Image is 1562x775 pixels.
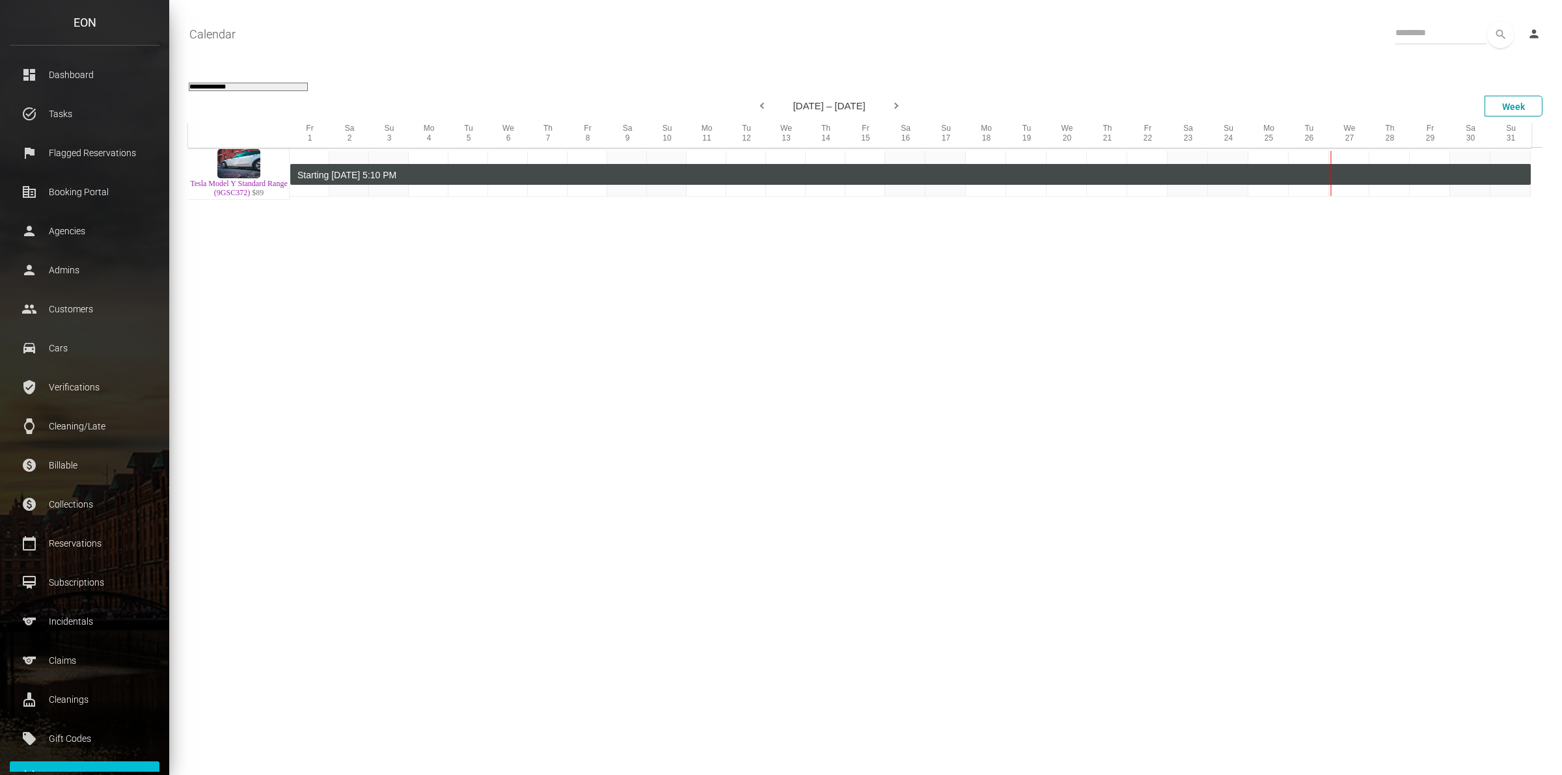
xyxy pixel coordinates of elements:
[20,299,150,319] p: Customers
[10,98,159,130] a: task_alt Tasks
[10,59,159,91] a: dashboard Dashboard
[10,488,159,521] a: paid Collections
[966,122,1006,147] div: Mo 18
[10,176,159,208] a: corporate_fare Booking Portal
[10,254,159,286] a: person Admins
[1006,122,1047,147] div: Tu 19
[1518,21,1552,48] a: person
[1047,122,1087,147] div: We 20
[1168,122,1208,147] div: Sa 23
[20,495,150,514] p: Collections
[20,338,150,358] p: Cars
[10,449,159,482] a: paid Billable
[20,573,150,592] p: Subscriptions
[10,371,159,403] a: verified_user Verifications
[1490,122,1531,147] div: Su 31
[10,722,159,755] a: local_offer Gift Codes
[1485,96,1542,116] div: Week
[488,122,528,147] div: We 6
[10,410,159,442] a: watch Cleaning/Late
[10,527,159,560] a: calendar_today Reservations
[687,122,726,147] div: Mo 11
[20,612,150,631] p: Incidentals
[885,122,925,147] div: Sa 16
[20,690,150,709] p: Cleanings
[409,122,448,147] div: Mo 4
[329,122,369,147] div: Sa 2
[152,96,1506,116] div: [DATE] – [DATE]
[891,97,904,116] div: Next
[10,137,159,169] a: flag Flagged Reservations
[1127,122,1168,147] div: Fr 22
[189,148,290,200] td: Tesla Model Y Standard Range (9GSC372) $89 7SAYGDED2SF302480
[290,164,1531,185] div: Rented for 127 days by Admin Block . Current status is rental .
[448,122,488,147] div: Tu 5
[20,104,150,124] p: Tasks
[252,188,264,197] span: $89
[20,455,150,475] p: Billable
[528,122,568,147] div: Th 7
[1248,122,1289,147] div: Mo 25
[647,122,687,147] div: Su 10
[806,122,845,147] div: Th 14
[1410,122,1450,147] div: Fr 29
[20,534,150,553] p: Reservations
[190,179,288,197] a: Tesla Model Y Standard Range (9GSC372)
[290,122,329,147] div: Fr 1
[20,416,150,436] p: Cleaning/Late
[10,566,159,599] a: card_membership Subscriptions
[20,651,150,670] p: Claims
[10,215,159,247] a: person Agencies
[1329,122,1369,147] div: We 27
[568,122,607,147] div: Fr 8
[369,122,409,147] div: Su 3
[189,18,236,51] a: Calendar
[20,182,150,202] p: Booking Portal
[1487,21,1514,48] button: search
[1528,27,1541,40] i: person
[1087,122,1127,147] div: Th 21
[1450,122,1490,147] div: Sa 30
[20,143,150,163] p: Flagged Reservations
[10,293,159,325] a: people Customers
[10,683,159,716] a: cleaning_services Cleanings
[20,729,150,748] p: Gift Codes
[297,165,1520,185] div: Starting [DATE] 5:10 PM
[925,122,966,147] div: Su 17
[20,221,150,241] p: Agencies
[10,332,159,364] a: drive_eta Cars
[766,122,806,147] div: We 13
[20,377,150,397] p: Verifications
[754,97,767,116] div: Previous
[1369,122,1410,147] div: Th 28
[10,605,159,638] a: sports Incidentals
[726,122,766,147] div: Tu 12
[607,122,647,147] div: Sa 9
[20,260,150,280] p: Admins
[217,149,260,178] img: Tesla Model Y Standard Range (9GSC372)
[1208,122,1248,147] div: Su 24
[10,644,159,677] a: sports Claims
[20,65,150,85] p: Dashboard
[1289,122,1329,147] div: Tu 26
[845,122,885,147] div: Fr 15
